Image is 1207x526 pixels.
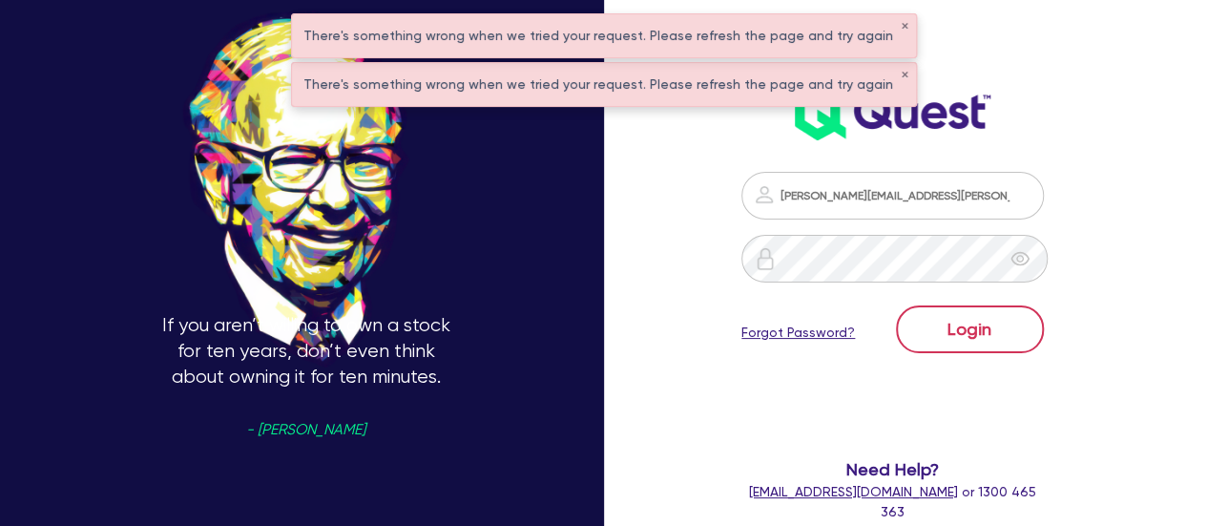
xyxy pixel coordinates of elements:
[753,183,776,206] img: icon-password
[741,172,1043,220] input: Email address
[741,456,1043,482] span: Need Help?
[1010,249,1030,268] span: eye
[901,71,908,80] button: ✕
[292,14,916,57] div: There's something wrong when we tried your request. Please refresh the page and try again
[749,484,958,499] a: [EMAIL_ADDRESS][DOMAIN_NAME]
[741,323,855,343] a: Forgot Password?
[749,484,1036,519] span: or 1300 465 363
[292,63,916,106] div: There's something wrong when we tried your request. Please refresh the page and try again
[795,89,990,140] img: wH2k97JdezQIQAAAABJRU5ErkJggg==
[246,423,365,437] span: - [PERSON_NAME]
[901,22,908,32] button: ✕
[754,247,777,270] img: icon-password
[896,305,1044,353] button: Login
